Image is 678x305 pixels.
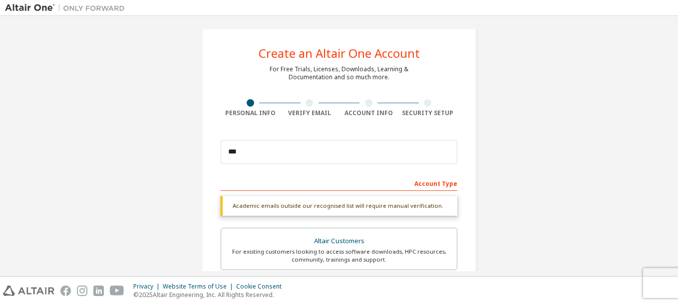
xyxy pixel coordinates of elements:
[236,283,288,291] div: Cookie Consent
[221,196,457,216] div: Academic emails outside our recognised list will require manual verification.
[270,65,408,81] div: For Free Trials, Licenses, Downloads, Learning & Documentation and so much more.
[221,175,457,191] div: Account Type
[110,286,124,296] img: youtube.svg
[133,291,288,299] p: © 2025 Altair Engineering, Inc. All Rights Reserved.
[280,109,339,117] div: Verify Email
[163,283,236,291] div: Website Terms of Use
[227,234,451,248] div: Altair Customers
[93,286,104,296] img: linkedin.svg
[398,109,458,117] div: Security Setup
[5,3,130,13] img: Altair One
[3,286,54,296] img: altair_logo.svg
[259,47,420,59] div: Create an Altair One Account
[221,109,280,117] div: Personal Info
[77,286,87,296] img: instagram.svg
[60,286,71,296] img: facebook.svg
[133,283,163,291] div: Privacy
[339,109,398,117] div: Account Info
[227,248,451,264] div: For existing customers looking to access software downloads, HPC resources, community, trainings ...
